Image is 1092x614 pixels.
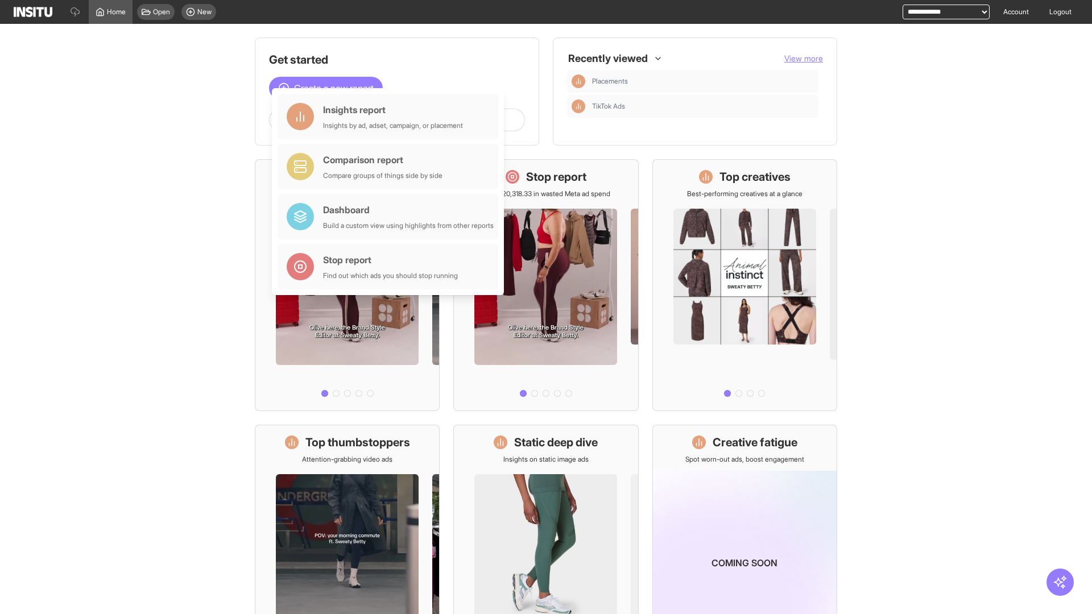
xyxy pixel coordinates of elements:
[323,171,442,180] div: Compare groups of things side by side
[572,74,585,88] div: Insights
[592,102,814,111] span: TikTok Ads
[784,53,823,64] button: View more
[503,455,589,464] p: Insights on static image ads
[323,221,494,230] div: Build a custom view using highlights from other reports
[592,102,625,111] span: TikTok Ads
[14,7,52,17] img: Logo
[269,77,383,99] button: Create a new report
[323,203,494,217] div: Dashboard
[592,77,814,86] span: Placements
[269,52,525,68] h1: Get started
[592,77,628,86] span: Placements
[453,159,638,411] a: Stop reportSave £20,318.33 in wasted Meta ad spend
[197,7,212,16] span: New
[323,103,463,117] div: Insights report
[482,189,610,198] p: Save £20,318.33 in wasted Meta ad spend
[302,455,392,464] p: Attention-grabbing video ads
[514,434,598,450] h1: Static deep dive
[719,169,791,185] h1: Top creatives
[294,81,374,95] span: Create a new report
[323,121,463,130] div: Insights by ad, adset, campaign, or placement
[652,159,837,411] a: Top creativesBest-performing creatives at a glance
[107,7,126,16] span: Home
[687,189,803,198] p: Best-performing creatives at a glance
[526,169,586,185] h1: Stop report
[323,253,458,267] div: Stop report
[572,99,585,113] div: Insights
[323,271,458,280] div: Find out which ads you should stop running
[784,53,823,63] span: View more
[323,153,442,167] div: Comparison report
[153,7,170,16] span: Open
[305,434,410,450] h1: Top thumbstoppers
[255,159,440,411] a: What's live nowSee all active ads instantly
